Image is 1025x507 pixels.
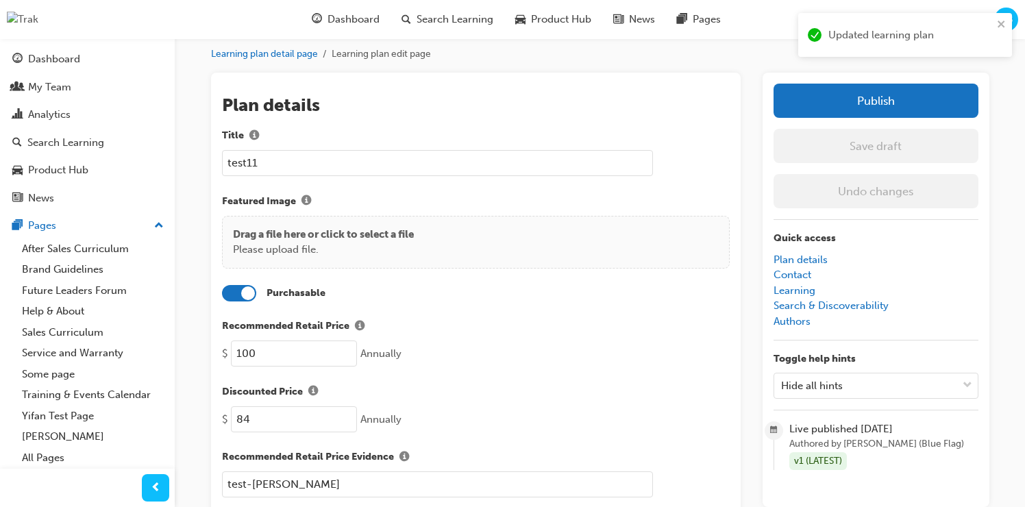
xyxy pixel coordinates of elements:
[531,12,591,27] span: Product Hub
[774,129,978,163] button: Save draft
[28,79,71,95] div: My Team
[781,378,843,393] div: Hide all hints
[28,51,80,67] div: Dashboard
[504,5,602,34] a: car-iconProduct Hub
[222,341,730,367] div: $ Annually
[28,162,88,178] div: Product Hub
[693,12,721,27] span: Pages
[222,127,730,145] label: Title
[154,217,164,235] span: up-icon
[774,284,815,297] a: Learning
[222,449,730,467] label: Recommended Retail Price Evidence
[774,315,811,327] a: Authors
[12,193,23,205] span: news-icon
[28,190,54,206] div: News
[515,11,526,28] span: car-icon
[16,301,169,322] a: Help & About
[394,449,415,467] button: Recommended Retail Price Evidence
[5,47,169,72] a: Dashboard
[332,47,431,62] li: Learning plan edit page
[997,18,1007,34] button: close
[28,218,56,234] div: Pages
[27,135,104,151] div: Search Learning
[666,5,732,34] a: pages-iconPages
[391,5,504,34] a: search-iconSearch Learning
[774,351,978,367] p: Toggle help hints
[151,480,161,497] span: prev-icon
[222,95,730,116] h2: Plan details
[301,196,311,208] span: info-icon
[12,164,23,177] span: car-icon
[828,27,993,43] div: Updated learning plan
[16,384,169,406] a: Training & Events Calendar
[5,130,169,156] a: Search Learning
[16,406,169,427] a: Yifan Test Page
[16,322,169,343] a: Sales Curriculum
[789,421,978,437] span: Live published [DATE]
[16,343,169,364] a: Service and Warranty
[963,377,972,395] span: down-icon
[629,12,655,27] span: News
[328,12,380,27] span: Dashboard
[222,406,730,432] div: $ Annually
[417,12,493,27] span: Search Learning
[16,259,169,280] a: Brand Guidelines
[5,186,169,211] a: News
[5,102,169,127] a: Analytics
[613,11,623,28] span: news-icon
[16,426,169,447] a: [PERSON_NAME]
[402,11,411,28] span: search-icon
[774,231,978,247] p: Quick access
[774,269,811,281] a: Contact
[349,318,370,336] button: Recommended Retail Price
[222,193,730,210] label: Featured Image
[789,436,978,452] span: Authored by [PERSON_NAME] (Blue Flag)
[233,227,414,243] p: Drag a file here or click to select a file
[244,127,264,145] button: Title
[770,422,778,439] span: calendar-icon
[774,174,978,208] button: Undo changes
[303,383,323,401] button: Discounted Price
[355,321,365,333] span: info-icon
[677,11,687,28] span: pages-icon
[211,48,318,60] a: Learning plan detail page
[774,84,978,118] button: Publish
[16,364,169,385] a: Some page
[12,109,23,121] span: chart-icon
[233,242,414,258] p: Please upload file.
[994,8,1018,32] button: RB
[267,286,325,301] label: Purchasable
[399,452,409,464] span: info-icon
[222,318,730,336] label: Recommended Retail Price
[16,447,169,469] a: All Pages
[12,137,22,149] span: search-icon
[16,280,169,301] a: Future Leaders Forum
[222,216,730,269] div: Drag a file here or click to select a filePlease upload file.
[5,75,169,100] a: My Team
[774,253,828,266] a: Plan details
[28,107,71,123] div: Analytics
[12,220,23,232] span: pages-icon
[16,238,169,260] a: After Sales Curriculum
[5,158,169,183] a: Product Hub
[308,386,318,398] span: info-icon
[602,5,666,34] a: news-iconNews
[774,299,889,312] a: Search & Discoverability
[7,12,38,27] img: Trak
[296,193,317,210] button: Featured Image
[301,5,391,34] a: guage-iconDashboard
[5,44,169,213] button: DashboardMy TeamAnalyticsSearch LearningProduct HubNews
[222,383,730,401] label: Discounted Price
[312,11,322,28] span: guage-icon
[12,53,23,66] span: guage-icon
[249,131,259,143] span: info-icon
[12,82,23,94] span: people-icon
[789,452,847,471] div: v1 (LATEST)
[5,213,169,238] button: Pages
